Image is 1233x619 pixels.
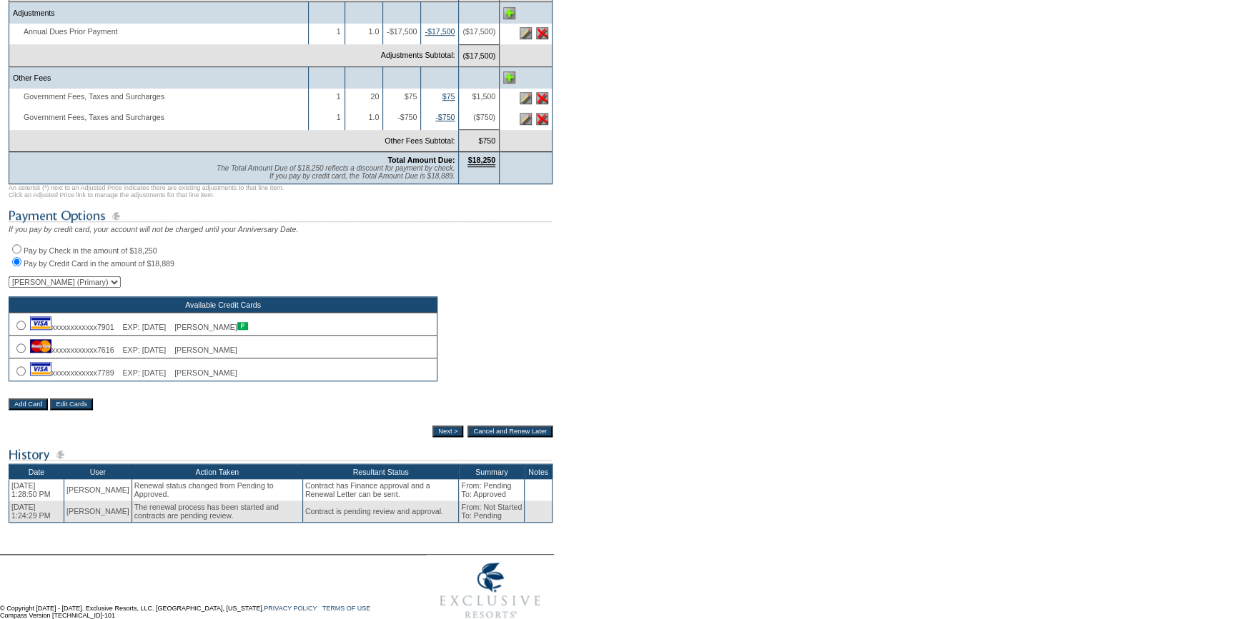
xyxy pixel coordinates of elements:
td: Contract has Finance approval and a Renewal Letter can be sent. [302,479,459,500]
th: Available Credit Cards [9,297,437,313]
td: From: Pending To: Approved [459,479,525,500]
img: Edit this line item [520,27,532,39]
span: $75 [405,92,417,101]
span: 1 [337,27,341,36]
img: subTtlHistory.gif [9,446,552,463]
img: subTtlPaymentOptions.gif [9,207,552,225]
td: Total Amount Due: [9,152,459,184]
th: Date [9,464,64,480]
td: Contract is pending review and approval. [302,500,459,523]
td: ($17,500) [459,44,500,66]
img: Delete this line item [536,27,548,39]
img: icon_cc_visa.gif [30,316,51,330]
span: xxxxxxxxxxxx7901 EXP: [DATE] [PERSON_NAME] [30,323,248,331]
span: An asterisk (*) next to an Adjusted Price indicates there are existing adjustments to that line i... [9,184,284,198]
span: -$750 [397,113,417,121]
span: xxxxxxxxxxxx7616 EXP: [DATE] [PERSON_NAME] [30,346,237,354]
img: icon_primary.gif [237,322,248,330]
span: $1,500 [472,92,495,101]
img: Delete this line item [536,92,548,104]
span: Annual Dues Prior Payment [13,27,125,36]
th: Notes [525,464,553,480]
span: $18,250 [467,156,495,167]
td: Adjustments [9,2,309,24]
th: User [64,464,132,480]
span: Government Fees, Taxes and Surcharges [13,113,172,121]
a: TERMS OF USE [322,605,371,612]
td: [DATE] 1:28:50 PM [9,479,64,500]
td: [DATE] 1:24:29 PM [9,500,64,523]
input: Edit Cards [50,398,93,410]
td: From: Not Started To: Pending [459,500,525,523]
span: If you pay by credit card, your account will not be charged until your Anniversary Date. [9,225,298,233]
span: ($750) [473,113,495,121]
img: icon_cc_mc.gif [30,339,51,353]
span: xxxxxxxxxxxx7789 EXP: [DATE] [PERSON_NAME] [30,368,237,377]
td: $750 [459,130,500,152]
span: 1.0 [368,113,379,121]
td: The renewal process has been started and contracts are pending review. [132,500,302,523]
td: Renewal status changed from Pending to Approved. [132,479,302,500]
th: Action Taken [132,464,302,480]
span: 1 [337,113,341,121]
td: [PERSON_NAME] [64,500,132,523]
span: 1.0 [368,27,379,36]
label: Pay by Check in the amount of $18,250 [24,246,157,255]
img: Add Adjustments line item [503,7,515,19]
th: Summary [459,464,525,480]
img: icon_cc_visa.gif [30,362,51,376]
a: -$17,500 [425,27,455,36]
td: [PERSON_NAME] [64,479,132,500]
a: PRIVACY POLICY [264,605,317,612]
span: The Total Amount Due of $18,250 reflects a discount for payment by check. If you pay by credit ca... [217,164,455,180]
img: Edit this line item [520,113,532,125]
span: 20 [370,92,379,101]
td: Other Fees Subtotal: [9,130,459,152]
td: Other Fees [9,66,309,89]
span: -$17,500 [387,27,417,36]
span: 1 [337,92,341,101]
input: Add Card [9,398,48,410]
input: Cancel and Renew Later [467,426,553,437]
a: $75 [442,92,455,101]
th: Resultant Status [302,464,459,480]
td: Adjustments Subtotal: [9,44,459,66]
img: Edit this line item [520,92,532,104]
label: Pay by Credit Card in the amount of $18,889 [24,259,174,268]
a: -$750 [435,113,455,121]
span: ($17,500) [462,27,495,36]
span: Government Fees, Taxes and Surcharges [13,92,172,101]
img: Delete this line item [536,113,548,125]
img: Add Other Fees line item [503,71,515,84]
input: Next > [432,426,463,437]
